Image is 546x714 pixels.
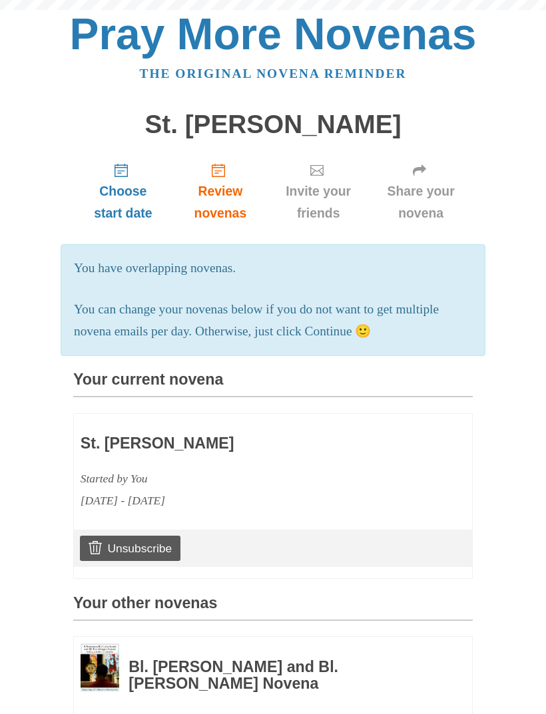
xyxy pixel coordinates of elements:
span: Invite your friends [281,180,356,224]
a: Unsubscribe [80,536,180,561]
div: Started by You [81,468,388,490]
a: Review novenas [173,152,268,231]
p: You can change your novenas below if you do not want to get multiple novena emails per day. Other... [74,299,472,343]
a: Pray More Novenas [70,9,477,59]
span: Share your novena [382,180,459,224]
span: Choose start date [87,180,160,224]
span: Review novenas [186,180,254,224]
p: You have overlapping novenas. [74,258,472,279]
h3: Your current novena [73,371,473,397]
h1: St. [PERSON_NAME] [73,110,473,139]
a: Invite your friends [268,152,369,231]
a: The original novena reminder [140,67,407,81]
a: Share your novena [369,152,473,231]
div: [DATE] - [DATE] [81,490,388,512]
img: Novena image [81,643,119,692]
h3: Your other novenas [73,595,473,621]
h3: St. [PERSON_NAME] [81,435,388,452]
h3: Bl. [PERSON_NAME] and Bl. [PERSON_NAME] Novena [129,659,436,693]
a: Choose start date [73,152,173,231]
